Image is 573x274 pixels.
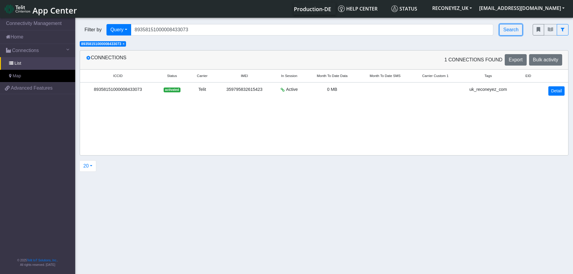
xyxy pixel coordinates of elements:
span: Status [391,5,417,12]
a: Your current platform instance [294,3,331,15]
span: Advanced Features [11,85,53,92]
span: Connections [12,47,39,54]
button: [EMAIL_ADDRESS][DOMAIN_NAME] [476,3,568,14]
button: Close [122,42,125,46]
span: Export [509,57,522,62]
div: 359795832615423 [220,86,269,93]
button: RECONEYEZ_UK [429,3,476,14]
span: Month To Date Data [317,73,347,79]
span: IMEI [241,73,248,79]
button: Bulk activity [529,54,562,66]
div: uk_reconeyez_com [463,86,514,93]
button: Search [499,24,522,35]
button: Query [106,24,131,35]
a: Status [389,3,429,15]
button: Export [505,54,526,66]
a: Telit IoT Solutions, Inc. [27,259,57,262]
span: Help center [338,5,377,12]
span: 1 Connections found [444,56,502,63]
button: 20 [79,160,96,172]
span: 89358151000008433073 [81,42,121,46]
span: Carrier Custom 1 [422,73,449,79]
div: Telit [192,86,213,93]
span: Active [286,86,298,93]
div: Connections [82,54,324,66]
span: Month To Date SMS [370,73,401,79]
a: Help center [336,3,389,15]
span: Filter by [80,26,106,33]
span: Carrier [197,73,208,79]
a: App Center [5,2,76,15]
span: Bulk activity [533,57,558,62]
span: × [122,42,125,46]
span: activated [164,88,180,92]
span: 0 MB [327,87,337,92]
span: ICCID [113,73,122,79]
span: In Session [281,73,297,79]
a: Detail [548,86,565,96]
span: Production-DE [294,5,331,13]
input: Search... [131,24,494,35]
div: 89358151000008433073 [84,86,152,93]
span: Tags [485,73,492,79]
span: Status [167,73,177,79]
span: EID [525,73,531,79]
span: Map [13,73,21,79]
img: logo-telit-cinterion-gw-new.png [5,4,30,14]
span: App Center [32,5,77,16]
span: List [14,60,21,67]
img: knowledge.svg [338,5,345,12]
div: fitlers menu [533,24,568,35]
img: status.svg [391,5,398,12]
